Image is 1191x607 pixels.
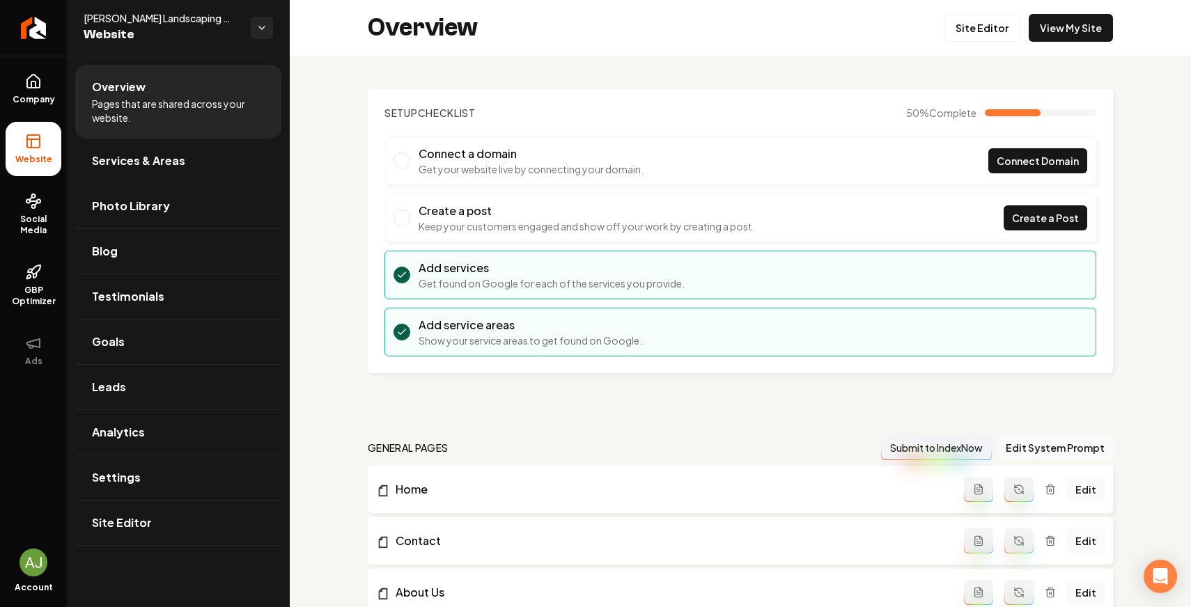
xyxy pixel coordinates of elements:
span: Leads [92,379,126,395]
img: AJ Nimeh [20,549,47,576]
span: Account [15,582,53,593]
span: Complete [929,107,976,119]
span: [PERSON_NAME] Landscaping LLC [84,11,240,25]
a: Testimonials [75,274,281,319]
a: Social Media [6,182,61,247]
span: Connect Domain [997,154,1079,168]
button: Add admin page prompt [964,477,993,502]
h3: Connect a domain [419,145,644,162]
p: Get found on Google for each of the services you provide. [419,276,685,290]
a: About Us [376,584,964,601]
a: Site Editor [75,500,281,545]
a: GBP Optimizer [6,253,61,318]
img: Rebolt Logo [21,17,47,39]
span: Services & Areas [92,152,185,169]
a: Connect Domain [988,148,1087,173]
span: Pages that are shared across your website. [92,97,265,125]
button: Edit System Prompt [997,435,1113,460]
button: Ads [6,324,61,378]
div: Open Intercom Messenger [1144,560,1177,593]
h2: Overview [368,14,478,42]
a: Company [6,62,61,116]
span: Create a Post [1012,211,1079,226]
p: Get your website live by connecting your domain. [419,162,644,176]
span: Setup [384,107,418,119]
h3: Add service areas [419,317,642,333]
span: Analytics [92,424,145,441]
p: Keep your customers engaged and show off your work by creating a post. [419,219,755,233]
h2: Checklist [384,106,476,120]
span: Testimonials [92,288,164,305]
a: View My Site [1029,14,1113,42]
a: Photo Library [75,184,281,228]
a: Analytics [75,410,281,455]
a: Goals [75,320,281,364]
button: Open user button [20,549,47,576]
a: Leads [75,365,281,409]
a: Edit [1067,528,1105,553]
button: Add admin page prompt [964,528,993,553]
span: Settings [92,469,141,486]
a: Settings [75,455,281,500]
span: Ads [20,356,48,367]
span: Social Media [6,214,61,236]
button: Submit to IndexNow [881,435,992,460]
a: Blog [75,229,281,274]
span: GBP Optimizer [6,285,61,307]
a: Edit [1067,580,1105,605]
h2: general pages [368,441,449,455]
span: Blog [92,243,118,260]
h3: Add services [419,260,685,276]
a: Services & Areas [75,139,281,183]
span: Overview [92,79,146,95]
h3: Create a post [419,203,755,219]
a: Site Editor [944,14,1020,42]
span: 50 % [906,106,976,120]
span: Company [7,94,61,105]
a: Edit [1067,477,1105,502]
a: Contact [376,533,964,549]
span: Website [84,25,240,45]
span: Website [10,154,58,165]
span: Goals [92,333,125,350]
span: Site Editor [92,514,152,531]
p: Show your service areas to get found on Google. [419,333,642,347]
span: Photo Library [92,198,170,214]
a: Create a Post [1004,205,1087,230]
button: Add admin page prompt [964,580,993,605]
a: Home [376,481,964,498]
